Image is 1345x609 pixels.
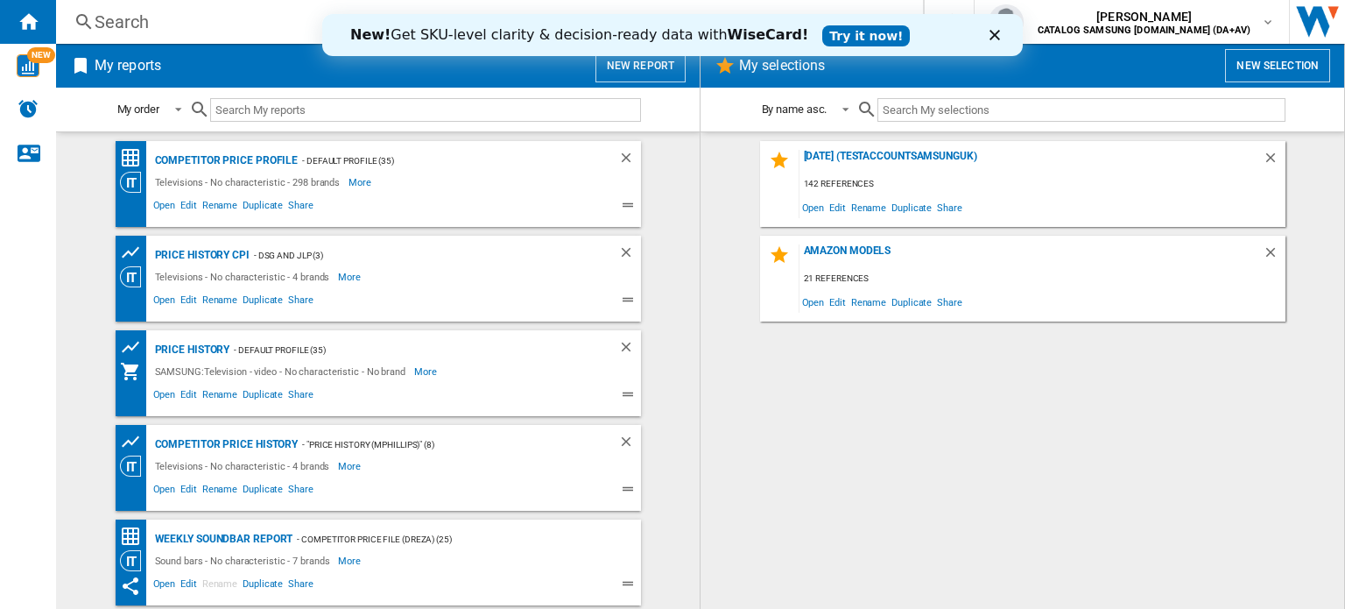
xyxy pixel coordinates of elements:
div: Televisions - No characteristic - 298 brands [151,172,349,193]
span: Edit [178,292,200,313]
span: Share [285,386,316,407]
div: My order [117,103,159,116]
div: Product prices grid [120,336,151,358]
span: Duplicate [240,481,285,502]
span: Rename [849,195,889,219]
div: Delete [618,244,641,266]
span: Share [934,290,965,314]
span: Open [151,576,179,597]
span: Rename [200,292,240,313]
div: Delete [618,150,641,172]
span: Rename [200,197,240,218]
div: Price History [151,339,230,361]
span: More [338,550,363,571]
span: Open [151,386,179,407]
span: Share [285,292,316,313]
div: Delete [618,339,641,361]
span: Duplicate [889,290,934,314]
img: alerts-logo.svg [18,98,39,119]
span: More [338,456,363,477]
span: Open [799,195,827,219]
div: Competitor Price Profile [151,150,299,172]
span: Duplicate [240,576,285,597]
span: Share [934,195,965,219]
span: Edit [827,290,849,314]
div: Competitor Price History [151,434,299,456]
div: Delete [618,434,641,456]
div: Product prices grid [120,242,151,264]
input: Search My selections [877,98,1285,122]
div: Price Matrix [120,526,151,548]
span: Duplicate [240,292,285,313]
div: Price Matrix [120,147,151,169]
span: Rename [849,290,889,314]
span: NEW [27,47,55,63]
span: Rename [200,576,240,597]
span: Open [151,197,179,218]
div: Televisions - No characteristic - 4 brands [151,456,339,477]
span: Duplicate [240,386,285,407]
span: Rename [200,386,240,407]
h2: My selections [736,49,828,82]
div: Search [95,10,877,34]
span: Share [285,481,316,502]
span: Edit [178,197,200,218]
span: Edit [178,386,200,407]
span: Open [151,481,179,502]
span: Open [151,292,179,313]
div: Close [667,16,685,26]
div: Weekly Soundbar Report [151,528,293,550]
div: By name asc. [762,103,827,116]
span: More [414,361,440,382]
div: Sound bars - No characteristic - 7 brands [151,550,339,571]
img: wise-card.svg [17,54,39,77]
span: Edit [178,576,200,597]
div: Delete [1263,244,1285,268]
span: Duplicate [240,197,285,218]
div: Amazon Models [799,244,1263,268]
span: Edit [827,195,849,219]
button: New selection [1225,49,1330,82]
iframe: Intercom live chat banner [322,14,1023,56]
span: More [338,266,363,287]
div: SAMSUNG:Television - video - No characteristic - No brand [151,361,414,382]
div: Category View [120,266,151,287]
h2: My reports [91,49,165,82]
div: - Default profile (35) [298,150,582,172]
span: Share [285,576,316,597]
div: - Default profile (35) [229,339,582,361]
div: [DATE] (testaccountsamsunguk) [799,150,1263,173]
div: Televisions - No characteristic - 4 brands [151,266,339,287]
div: - Competitor Price File (dreza) (25) [292,528,605,550]
div: - "Price History (mphillips)" (8) [298,434,582,456]
div: Category View [120,550,151,571]
span: [PERSON_NAME] [1038,8,1250,25]
div: - DSG and JLP (3) [250,244,583,266]
div: Delete [1263,150,1285,173]
ng-md-icon: This report has been shared with you [120,576,141,597]
div: Category View [120,456,151,477]
span: Open [799,290,827,314]
img: profile.jpg [989,4,1024,39]
div: Product prices grid [120,431,151,453]
span: Share [285,197,316,218]
div: 142 references [799,173,1285,195]
span: Edit [178,481,200,502]
div: Category View [120,172,151,193]
div: Price History CPI [151,244,250,266]
button: New report [595,49,686,82]
div: 21 references [799,268,1285,290]
input: Search My reports [210,98,641,122]
span: Duplicate [889,195,934,219]
b: CATALOG SAMSUNG [DOMAIN_NAME] (DA+AV) [1038,25,1250,36]
span: Rename [200,481,240,502]
span: More [349,172,374,193]
div: My Assortment [120,361,151,382]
